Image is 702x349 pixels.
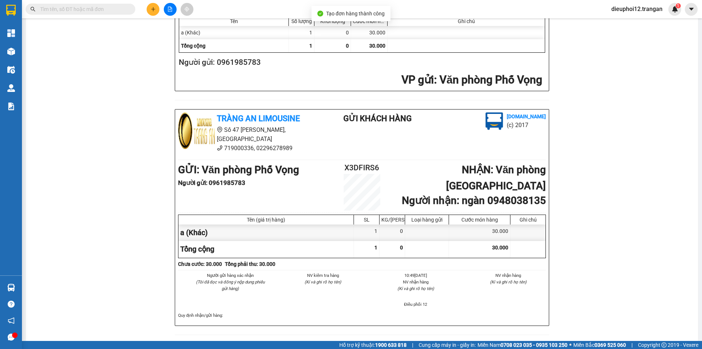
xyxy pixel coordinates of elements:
b: Chưa cước : 30.000 [178,261,222,267]
b: NHẬN : Văn phòng [GEOGRAPHIC_DATA] [446,164,546,192]
span: Hỗ trợ kỹ thuật: [339,341,407,349]
div: a (Khác) [178,224,354,241]
div: 0 [380,224,405,241]
div: Cước món hàng [451,217,508,223]
button: caret-down [685,3,698,16]
div: Quy định nhận/gửi hàng : [178,312,546,319]
div: KG/[PERSON_NAME] [381,217,403,223]
span: copyright [661,342,667,348]
span: check-circle [317,11,323,16]
span: Cung cấp máy in - giấy in: [419,341,476,349]
span: search [30,7,35,12]
div: Tên [181,18,287,24]
b: Tổng phải thu: 30.000 [225,261,275,267]
img: logo.jpg [178,112,215,149]
h2: X3DFIRS6 [331,162,393,174]
span: 1 [677,3,679,8]
img: logo-vxr [6,5,16,16]
span: dieuphoi12.trangan [605,4,668,14]
span: 1 [374,245,377,250]
img: warehouse-icon [7,66,15,74]
h2: Người gửi: 0961985783 [179,56,542,68]
span: environment [217,127,223,133]
div: Ghi chú [389,18,543,24]
img: logo.jpg [486,112,503,130]
li: Người gửi hàng xác nhận [193,272,268,279]
span: question-circle [8,301,15,308]
div: 1 [289,26,314,39]
span: phone [217,145,223,151]
strong: 1900 633 818 [375,342,407,348]
div: SL [356,217,377,223]
span: Tạo đơn hàng thành công [326,11,385,16]
img: dashboard-icon [7,29,15,37]
div: 1 [354,224,380,241]
span: plus [151,7,156,12]
img: icon-new-feature [672,6,678,12]
li: NV kiểm tra hàng [286,272,361,279]
h2: : Văn phòng Phố Vọng [179,73,542,88]
div: Loại hàng gửi [407,217,447,223]
b: GỬI : Văn phòng Phố Vọng [178,164,299,176]
span: 1 [309,43,312,49]
b: Người nhận : ngàn 0948038135 [402,194,546,207]
li: Số 47 [PERSON_NAME], [GEOGRAPHIC_DATA] [178,125,314,144]
div: 0 [314,26,351,39]
span: VP gửi [401,73,434,86]
b: Gửi khách hàng [343,114,412,123]
li: Điều phối 12 [378,301,453,308]
div: Ghi chú [512,217,544,223]
li: 10:49[DATE] [378,272,453,279]
strong: 0369 525 060 [595,342,626,348]
span: Tổng cộng [180,245,214,253]
span: Miền Bắc [573,341,626,349]
button: aim [181,3,193,16]
img: warehouse-icon [7,84,15,92]
b: Tràng An Limousine [217,114,300,123]
div: a (Khác) [179,26,289,39]
div: Tên (giá trị hàng) [180,217,352,223]
li: (c) 2017 [507,120,546,130]
span: 0 [400,245,403,250]
i: (Kí và ghi rõ họ tên) [397,286,434,291]
input: Tìm tên, số ĐT hoặc mã đơn [40,5,127,13]
strong: 0708 023 035 - 0935 103 250 [501,342,567,348]
sup: 1 [676,3,681,8]
li: NV nhận hàng [378,279,453,285]
img: solution-icon [7,103,15,110]
div: Số lượng [291,18,312,24]
span: 0 [346,43,349,49]
span: 30.000 [492,245,508,250]
span: aim [184,7,189,12]
b: [DOMAIN_NAME] [507,114,546,119]
span: caret-down [688,6,695,12]
i: (Tôi đã đọc và đồng ý nộp dung phiếu gửi hàng) [196,279,265,291]
i: (Kí và ghi rõ họ tên) [305,279,341,285]
div: 30.000 [449,224,510,241]
button: file-add [164,3,177,16]
span: notification [8,317,15,324]
span: 30.000 [369,43,385,49]
span: message [8,334,15,341]
li: 719000336, 02296278989 [178,144,314,153]
b: Người gửi : 0961985783 [178,179,245,186]
li: NV nhận hàng [471,272,546,279]
img: warehouse-icon [7,48,15,55]
span: | [631,341,633,349]
img: warehouse-icon [7,284,15,292]
span: file-add [167,7,173,12]
span: | [412,341,413,349]
div: Khối lượng [316,18,349,24]
div: Cước món hàng [353,18,385,24]
i: (Kí và ghi rõ họ tên) [490,279,526,285]
span: Miền Nam [478,341,567,349]
span: ⚪️ [569,344,571,346]
button: plus [147,3,159,16]
div: 30.000 [351,26,388,39]
span: Tổng cộng [181,43,205,49]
